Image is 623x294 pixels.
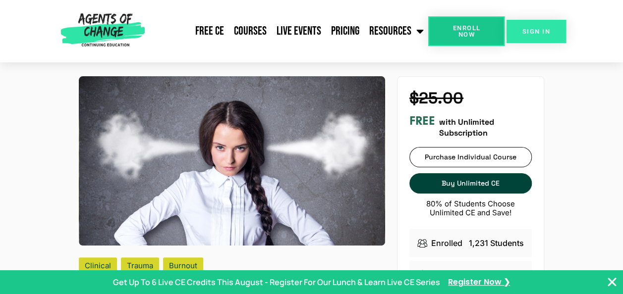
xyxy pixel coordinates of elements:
span: Purchase Individual Course [425,153,516,161]
p: Instructor [431,269,468,281]
a: Courses [228,19,271,44]
a: Free CE [190,19,228,44]
div: Trauma [121,257,159,274]
p: 80% of Students Choose Unlimited CE and Save! [409,199,532,217]
h3: FREE [409,114,435,128]
a: Pricing [326,19,364,44]
div: Burnout [163,257,203,274]
span: SIGN IN [522,28,550,35]
p: Get Up To 6 Live CE Credits This August - Register For Our Lunch & Learn Live CE Series [113,276,440,288]
a: Live Events [271,19,326,44]
a: Purchase Individual Course [409,147,532,167]
p: [PERSON_NAME] [468,269,533,281]
span: Buy Unlimited CE [442,179,500,188]
button: Close Banner [606,276,618,288]
div: with Unlimited Subscription [409,114,532,139]
img: Anger Management Activities That Increase Or Decrease Rage (2 General CE Credit) - Reading Based [79,76,385,245]
span: Enroll Now [444,25,489,38]
p: Enrolled [431,237,462,249]
a: Enroll Now [428,16,505,46]
nav: Menu [149,19,429,44]
a: SIGN IN [507,20,566,43]
a: Buy Unlimited CE [409,173,532,194]
a: Register Now ❯ [448,277,510,288]
div: Clinical [79,257,117,274]
a: Resources [364,19,428,44]
p: 1,231 Students [469,237,524,249]
h4: $25.00 [409,89,532,107]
